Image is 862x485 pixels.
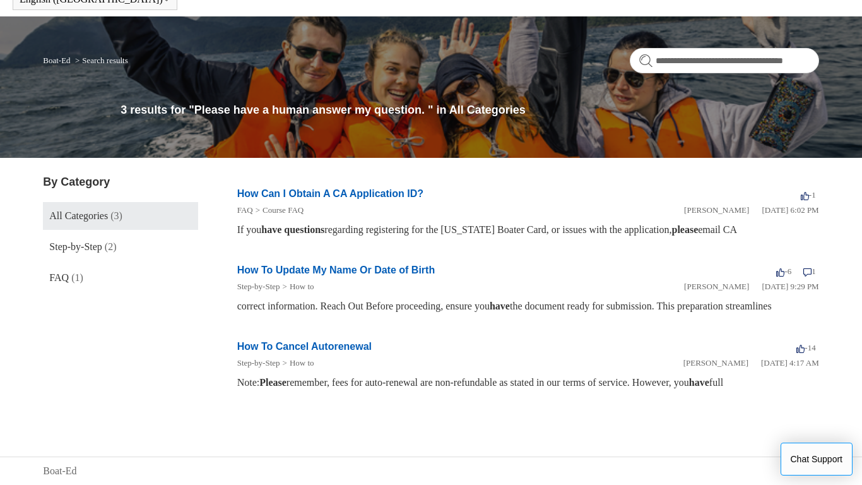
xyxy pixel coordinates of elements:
[49,241,102,252] span: Step-by-Step
[253,204,304,217] li: Course FAQ
[43,56,73,65] li: Boat-Ed
[237,282,280,291] a: Step-by-Step
[796,343,815,352] span: -14
[49,272,69,283] span: FAQ
[237,375,819,390] div: Note: remember, fees for auto-renewal are non-refundable as stated in our terms of service. Howev...
[237,204,253,217] li: FAQ
[803,266,816,276] span: 1
[263,205,304,215] a: Course FAQ
[49,210,108,221] span: All Categories
[762,282,818,291] time: 03/15/2022, 21:29
[105,241,117,252] span: (2)
[43,233,198,261] a: Step-by-Step (2)
[684,280,749,293] li: [PERSON_NAME]
[43,264,198,292] a: FAQ (1)
[781,443,853,476] button: Chat Support
[261,224,281,235] em: have
[110,210,122,221] span: (3)
[73,56,128,65] li: Search results
[43,56,70,65] a: Boat-Ed
[290,282,314,291] a: How to
[761,358,819,368] time: 03/16/2022, 04:17
[237,341,372,352] a: How To Cancel Autorenewal
[237,357,280,369] li: Step-by-Step
[237,299,819,314] div: correct information. Reach Out Before proceeding, ensure you the document ready for submission. T...
[237,265,435,275] a: How To Update My Name Or Date of Birth
[630,48,819,73] input: Search
[762,205,818,215] time: 01/05/2024, 18:02
[490,301,510,311] em: have
[43,202,198,230] a: All Categories (3)
[689,377,709,388] em: have
[237,188,423,199] a: How Can I Obtain A CA Application ID?
[290,358,314,368] a: How to
[280,280,314,293] li: How to
[280,357,314,369] li: How to
[684,204,749,217] li: [PERSON_NAME]
[237,280,280,293] li: Step-by-Step
[801,190,816,200] span: -1
[71,272,83,283] span: (1)
[259,377,286,388] em: Please
[121,102,818,119] h1: 3 results for "Please have a human answer my question. " in All Categories
[683,357,748,369] li: [PERSON_NAME]
[237,358,280,368] a: Step-by-Step
[43,174,198,191] h3: By Category
[237,205,253,215] a: FAQ
[776,266,791,276] span: -6
[43,464,76,479] a: Boat-Ed
[237,222,819,237] div: If you regarding registering for the [US_STATE] Boater Card, or issues with the application, emai...
[284,224,324,235] em: questions
[671,224,698,235] em: please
